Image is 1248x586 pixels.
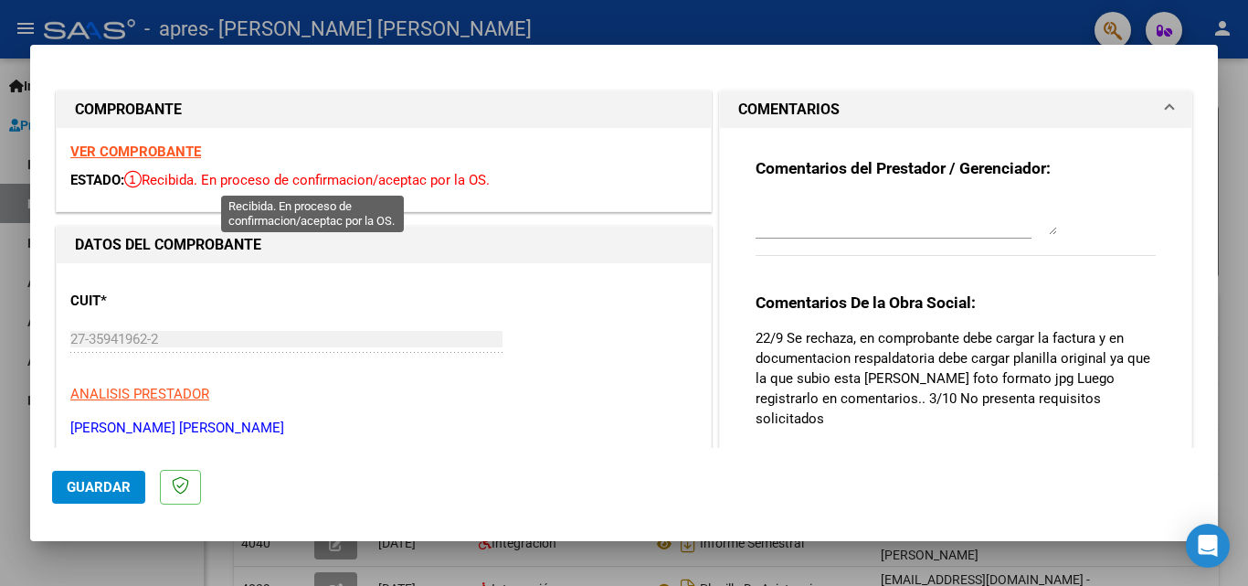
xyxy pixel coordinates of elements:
h1: COMENTARIOS [738,99,840,121]
p: 22/9 Se rechaza, en comprobante debe cargar la factura y en documentacion respaldatoria debe carg... [756,328,1156,429]
span: ESTADO: [70,172,124,188]
strong: DATOS DEL COMPROBANTE [75,236,261,253]
span: Recibida. En proceso de confirmacion/aceptac por la OS. [124,172,490,188]
strong: Comentarios del Prestador / Gerenciador: [756,159,1051,177]
div: COMENTARIOS [720,128,1191,512]
strong: COMPROBANTE [75,101,182,118]
span: Guardar [67,479,131,495]
button: Guardar [52,471,145,504]
strong: Comentarios De la Obra Social: [756,293,976,312]
p: CUIT [70,291,259,312]
a: VER COMPROBANTE [70,144,201,160]
mat-expansion-panel-header: COMENTARIOS [720,91,1191,128]
span: ANALISIS PRESTADOR [70,386,209,402]
div: Open Intercom Messenger [1186,524,1230,568]
p: [PERSON_NAME] [PERSON_NAME] [70,418,697,439]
